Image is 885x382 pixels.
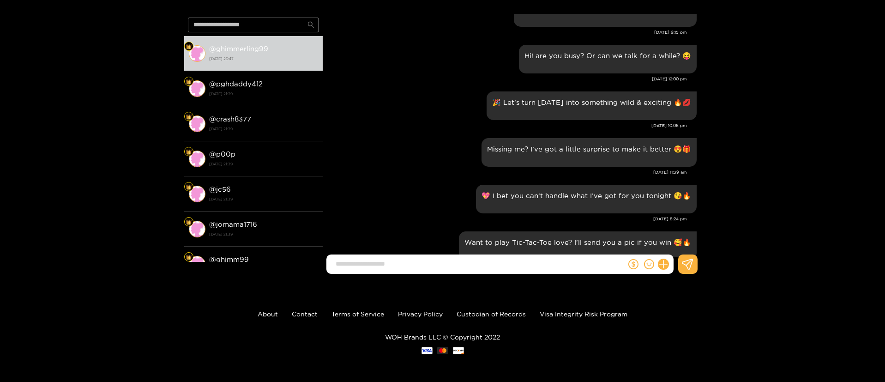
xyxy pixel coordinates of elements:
[524,50,691,61] p: Hi! are you busy? Or can we talk for a while? 😝
[457,310,526,317] a: Custodian of Records
[189,45,205,62] img: conversation
[209,255,249,263] strong: @ ghimm99
[626,257,640,271] button: dollar
[186,149,192,155] img: Fan Level
[186,255,192,260] img: Fan Level
[327,216,687,222] div: [DATE] 8:24 pm
[186,114,192,120] img: Fan Level
[209,185,231,193] strong: @ jc56
[209,115,251,123] strong: @ crash8377
[186,219,192,225] img: Fan Level
[644,259,654,269] span: smile
[327,29,687,36] div: [DATE] 9:15 pm
[209,230,318,238] strong: [DATE] 21:39
[189,115,205,132] img: conversation
[209,90,318,98] strong: [DATE] 21:39
[482,190,691,201] p: 💖 I bet you can’t handle what I’ve got for you tonight 😘🔥
[464,237,691,248] p: Want to play Tic-Tac-Toe love? I’ll send you a pic if you win 🥰🔥
[209,55,318,63] strong: [DATE] 23:47
[186,184,192,190] img: Fan Level
[304,18,319,32] button: search
[519,45,697,73] div: Aug. 18, 12:00 pm
[492,97,691,108] p: 🎉 Let’s turn [DATE] into something wild & exciting 🔥💋
[476,185,697,213] div: Aug. 19, 8:24 pm
[186,44,192,49] img: Fan Level
[209,45,268,53] strong: @ ghimmerling99
[209,125,318,133] strong: [DATE] 21:39
[540,310,627,317] a: Visa Integrity Risk Program
[209,160,318,168] strong: [DATE] 21:39
[482,138,697,167] div: Aug. 19, 11:39 am
[189,256,205,273] img: conversation
[292,310,318,317] a: Contact
[189,80,205,97] img: conversation
[258,310,278,317] a: About
[398,310,443,317] a: Privacy Policy
[327,76,687,82] div: [DATE] 12:00 pm
[186,79,192,85] img: Fan Level
[189,221,205,237] img: conversation
[209,150,235,158] strong: @ p00p
[487,144,691,154] p: Missing me? I’ve got a little surprise to make it better 😍🎁
[189,186,205,202] img: conversation
[327,122,687,129] div: [DATE] 10:06 pm
[459,231,697,260] div: Aug. 20, 12:06 pm
[331,310,384,317] a: Terms of Service
[327,169,687,176] div: [DATE] 11:39 am
[209,80,263,88] strong: @ pghdaddy412
[209,220,257,228] strong: @ jomama1716
[628,259,638,269] span: dollar
[209,195,318,203] strong: [DATE] 21:39
[189,151,205,167] img: conversation
[487,91,697,120] div: Aug. 18, 10:06 pm
[307,21,314,29] span: search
